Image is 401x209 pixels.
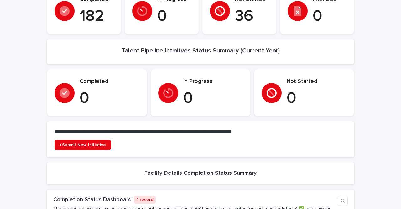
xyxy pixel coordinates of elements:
[144,170,257,177] h2: Facility Details Completion Status Summary
[55,140,111,150] a: +Submit New Initiative
[183,89,243,108] p: 0
[235,7,269,26] p: 36
[183,78,243,85] p: In Progress
[80,78,139,85] p: Completed
[122,47,280,54] h2: Talent Pipeline Intiaitves Status Summary (Current Year)
[80,7,113,26] p: 182
[60,143,106,147] span: +Submit New Initiative
[313,7,346,26] p: 0
[287,89,346,108] p: 0
[134,196,156,204] p: 1 record
[53,197,132,202] a: Completion Status Dashboard
[287,78,346,85] p: Not Started
[157,7,191,26] p: 0
[80,89,139,108] p: 0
